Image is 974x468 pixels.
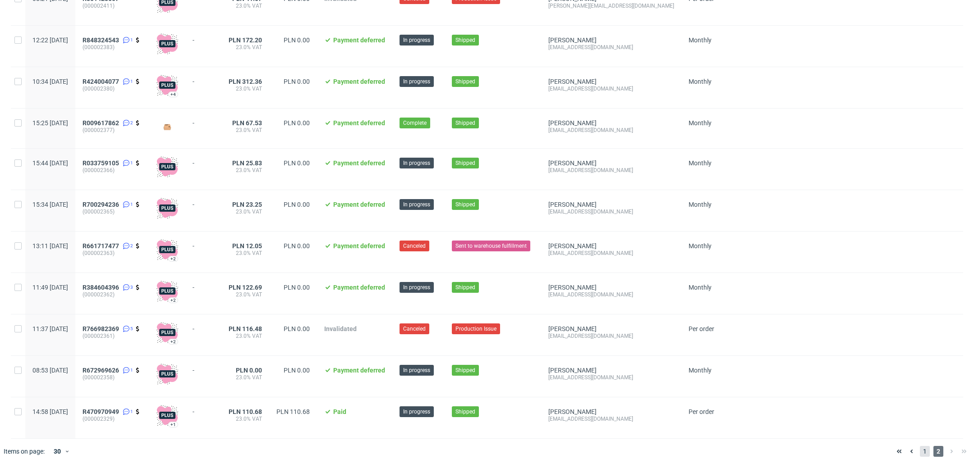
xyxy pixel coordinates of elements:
span: 23.0% VAT [229,127,262,134]
span: Items on page: [4,447,45,456]
div: - [193,116,214,127]
img: plus-icon.676465ae8f3a83198b3f.png [156,74,178,96]
span: Shipped [455,159,475,167]
span: 14:58 [DATE] [32,408,68,415]
span: In progress [403,36,430,44]
a: R672969626 [83,367,121,374]
span: 23.0% VAT [229,250,262,257]
div: [EMAIL_ADDRESS][DOMAIN_NAME] [548,415,674,423]
a: 1 [121,201,133,208]
div: +2 [170,339,176,344]
span: R009617862 [83,119,119,127]
img: plus-icon.676465ae8f3a83198b3f.png [156,33,178,55]
img: plus-icon.676465ae8f3a83198b3f.png [156,239,178,260]
a: [PERSON_NAME] [548,242,597,250]
span: 1 [130,36,133,44]
span: Monthly [689,36,712,44]
span: 23.0% VAT [229,2,262,9]
a: 2 [121,242,133,250]
span: PLN 0.00 [284,201,310,208]
span: Canceled [403,242,426,250]
div: [EMAIL_ADDRESS][DOMAIN_NAME] [548,85,674,92]
span: In progress [403,159,430,167]
span: R470970949 [83,408,119,415]
a: R424004077 [83,78,121,85]
img: plus-icon.676465ae8f3a83198b3f.png [156,322,178,343]
a: 1 [121,36,133,44]
a: 1 [121,78,133,85]
div: [PERSON_NAME][EMAIL_ADDRESS][DOMAIN_NAME] [548,2,674,9]
span: PLN 0.00 [284,78,310,85]
div: - [193,239,214,250]
span: Shipped [455,119,475,127]
span: (000002363) [83,250,142,257]
span: PLN 0.00 [284,242,310,250]
img: plus-icon.676465ae8f3a83198b3f.png [156,197,178,219]
span: Production Issue [455,325,496,333]
span: 3 [130,284,133,291]
span: Canceled [403,325,426,333]
span: Shipped [455,200,475,209]
span: PLN 25.83 [232,159,262,167]
span: 2 [933,446,943,457]
span: PLN 0.00 [284,367,310,374]
span: (000002383) [83,44,142,51]
span: 1 [920,446,930,457]
div: [EMAIL_ADDRESS][DOMAIN_NAME] [548,374,674,381]
span: PLN 12.05 [232,242,262,250]
span: (000002377) [83,127,142,134]
img: plus-icon.676465ae8f3a83198b3f.png [156,363,178,385]
span: In progress [403,77,430,86]
a: [PERSON_NAME] [548,78,597,85]
span: Paid [333,408,346,415]
img: plus-icon.676465ae8f3a83198b3f.png [156,404,178,426]
a: R033759105 [83,159,121,167]
span: 1 [130,78,133,85]
a: R700294236 [83,201,121,208]
span: Payment deferred [333,367,385,374]
span: Monthly [689,242,712,250]
span: Payment deferred [333,36,385,44]
a: R009617862 [83,119,121,127]
span: 23.0% VAT [229,374,262,381]
span: In progress [403,366,430,374]
span: PLN 116.48 [229,325,262,332]
span: 15:44 [DATE] [32,159,68,167]
a: [PERSON_NAME] [548,201,597,208]
a: [PERSON_NAME] [548,408,597,415]
span: PLN 312.36 [229,78,262,85]
span: PLN 0.00 [284,119,310,127]
div: 30 [48,445,64,458]
span: R033759105 [83,159,119,167]
div: [EMAIL_ADDRESS][DOMAIN_NAME] [548,127,674,134]
span: Payment deferred [333,201,385,208]
span: 23.0% VAT [229,415,262,423]
div: [EMAIL_ADDRESS][DOMAIN_NAME] [548,208,674,215]
img: plus-icon.676465ae8f3a83198b3f.png [156,156,178,177]
div: [EMAIL_ADDRESS][DOMAIN_NAME] [548,167,674,174]
span: Shipped [455,77,475,86]
span: PLN 110.68 [229,408,262,415]
a: 2 [121,119,133,127]
div: - [193,363,214,374]
span: (000002329) [83,415,142,423]
span: Monthly [689,201,712,208]
span: (000002380) [83,85,142,92]
a: R384604396 [83,284,121,291]
span: 23.0% VAT [229,44,262,51]
a: [PERSON_NAME] [548,284,597,291]
span: PLN 0.00 [284,36,310,44]
a: [PERSON_NAME] [548,36,597,44]
span: Monthly [689,119,712,127]
span: Per order [689,408,714,415]
span: Payment deferred [333,242,385,250]
span: 11:49 [DATE] [32,284,68,291]
span: Payment deferred [333,119,385,127]
span: 08:53 [DATE] [32,367,68,374]
span: (000002411) [83,2,142,9]
span: R700294236 [83,201,119,208]
span: Monthly [689,367,712,374]
span: 15:25 [DATE] [32,119,68,127]
div: - [193,74,214,85]
a: 3 [121,284,133,291]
